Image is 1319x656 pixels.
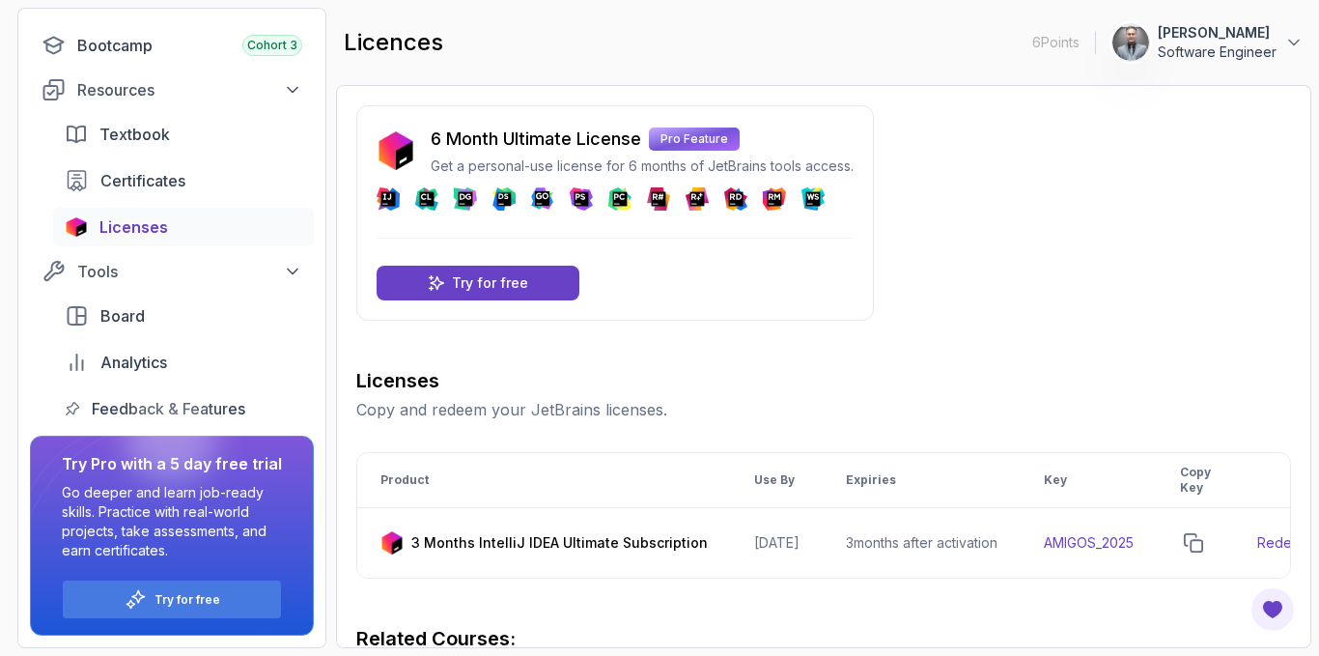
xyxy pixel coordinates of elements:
[53,115,314,154] a: textbook
[357,453,731,508] th: Product
[1021,508,1157,579] td: AMIGOS_2025
[823,453,1021,508] th: Expiries
[431,126,641,153] p: 6 Month Ultimate License
[1158,43,1277,62] p: Software Engineer
[823,508,1021,579] td: 3 months after activation
[1180,529,1207,556] button: copy-button
[53,389,314,428] a: feedback
[247,38,297,53] span: Cohort 3
[356,625,1291,652] h3: Related Courses:
[377,131,415,170] img: jetbrains icon
[53,297,314,335] a: board
[731,453,823,508] th: Use By
[62,580,282,619] button: Try for free
[1111,23,1304,62] button: user profile image[PERSON_NAME]Software Engineer
[1157,453,1234,508] th: Copy Key
[92,397,245,420] span: Feedback & Features
[344,27,443,58] h2: licences
[1249,586,1296,633] button: Open Feedback Button
[731,508,823,579] td: [DATE]
[431,157,854,176] p: Get a personal-use license for 6 months of JetBrains tools access.
[77,78,302,101] div: Resources
[380,531,404,555] img: jetbrains icon
[452,273,528,293] p: Try for free
[411,533,708,553] p: 3 Months IntelliJ IDEA Ultimate Subscription
[99,123,170,146] span: Textbook
[53,208,314,246] a: licenses
[77,260,302,283] div: Tools
[1112,24,1149,61] img: user profile image
[377,266,579,300] a: Try for free
[100,169,185,192] span: Certificates
[30,254,314,289] button: Tools
[356,367,1291,394] h3: Licenses
[53,343,314,382] a: analytics
[100,351,167,374] span: Analytics
[53,161,314,200] a: certificates
[154,592,220,608] a: Try for free
[1158,23,1277,43] p: [PERSON_NAME]
[65,217,88,237] img: jetbrains icon
[1257,533,1311,553] a: Redeem
[1032,33,1080,52] p: 6 Points
[99,215,168,239] span: Licenses
[62,483,282,560] p: Go deeper and learn job-ready skills. Practice with real-world projects, take assessments, and ea...
[1021,453,1157,508] th: Key
[77,34,302,57] div: Bootcamp
[649,128,740,151] p: Pro Feature
[30,72,314,107] button: Resources
[356,398,1291,421] p: Copy and redeem your JetBrains licenses.
[100,304,145,328] span: Board
[30,26,314,65] a: bootcamp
